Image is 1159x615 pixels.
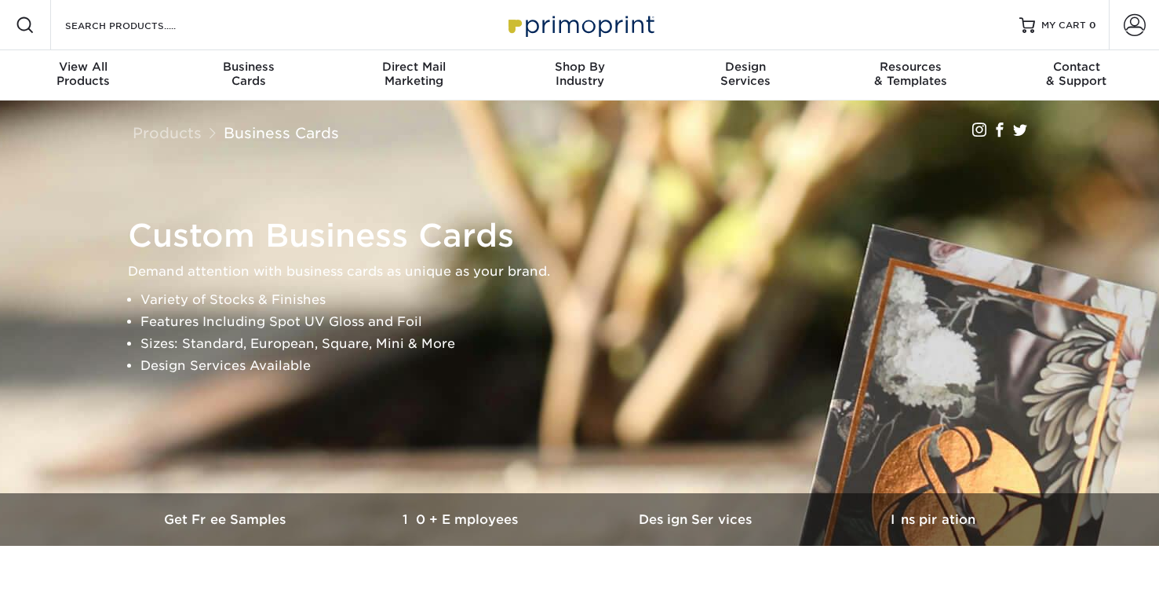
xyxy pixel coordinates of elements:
[1089,20,1096,31] span: 0
[580,493,815,546] a: Design Services
[344,512,580,527] h3: 10+ Employees
[580,512,815,527] h3: Design Services
[497,50,662,101] a: Shop ByIndustry
[993,60,1159,74] span: Contact
[224,124,339,141] a: Business Cards
[140,355,1046,377] li: Design Services Available
[140,311,1046,333] li: Features Including Spot UV Gloss and Foil
[64,16,217,35] input: SEARCH PRODUCTS.....
[497,60,662,88] div: Industry
[344,493,580,546] a: 10+ Employees
[501,8,658,42] img: Primoprint
[140,289,1046,311] li: Variety of Stocks & Finishes
[128,217,1046,254] h1: Custom Business Cards
[662,60,828,88] div: Services
[662,60,828,74] span: Design
[331,60,497,88] div: Marketing
[993,50,1159,101] a: Contact& Support
[815,512,1051,527] h3: Inspiration
[828,60,993,74] span: Resources
[166,50,331,101] a: BusinessCards
[993,60,1159,88] div: & Support
[497,60,662,74] span: Shop By
[109,512,344,527] h3: Get Free Samples
[128,261,1046,283] p: Demand attention with business cards as unique as your brand.
[140,333,1046,355] li: Sizes: Standard, European, Square, Mini & More
[1041,19,1086,32] span: MY CART
[331,50,497,101] a: Direct MailMarketing
[166,60,331,74] span: Business
[331,60,497,74] span: Direct Mail
[828,50,993,101] a: Resources& Templates
[166,60,331,88] div: Cards
[133,124,202,141] a: Products
[815,493,1051,546] a: Inspiration
[828,60,993,88] div: & Templates
[109,493,344,546] a: Get Free Samples
[662,50,828,101] a: DesignServices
